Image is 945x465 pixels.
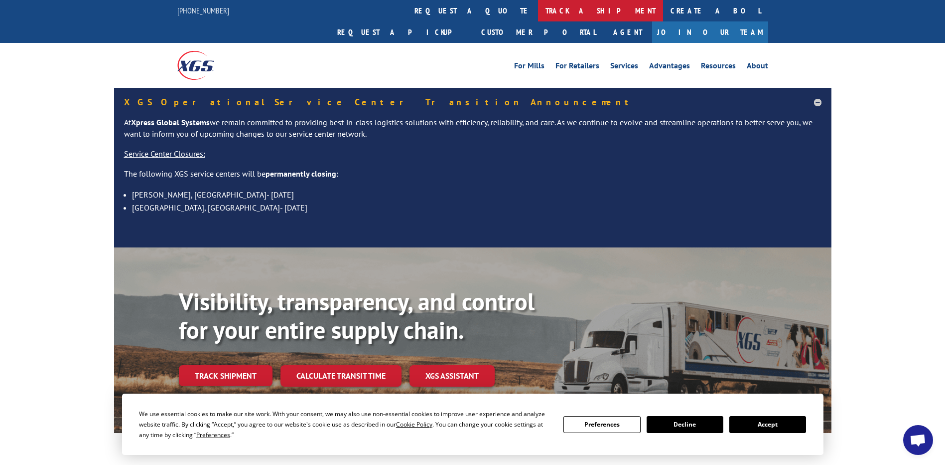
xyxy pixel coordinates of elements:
strong: permanently closing [266,169,336,179]
a: Advantages [649,62,690,73]
a: Open chat [903,425,933,455]
u: Service Center Closures: [124,149,205,159]
div: We use essential cookies to make our site work. With your consent, we may also use non-essential ... [139,409,551,440]
a: Resources [701,62,736,73]
a: For Retailers [555,62,599,73]
a: Join Our Team [652,21,768,43]
div: Cookie Consent Prompt [122,394,823,455]
li: [PERSON_NAME], [GEOGRAPHIC_DATA]- [DATE] [132,188,821,201]
button: Decline [647,416,723,433]
span: Preferences [196,431,230,439]
li: [GEOGRAPHIC_DATA], [GEOGRAPHIC_DATA]- [DATE] [132,201,821,214]
a: About [747,62,768,73]
strong: Xpress Global Systems [131,117,210,127]
a: Customer Portal [474,21,603,43]
b: Visibility, transparency, and control for your entire supply chain. [179,286,535,346]
a: Services [610,62,638,73]
button: Preferences [563,416,640,433]
span: Cookie Policy [396,420,432,429]
a: For Mills [514,62,544,73]
a: Calculate transit time [280,365,402,387]
p: The following XGS service centers will be : [124,168,821,188]
button: Accept [729,416,806,433]
a: XGS ASSISTANT [409,365,495,387]
a: Request a pickup [330,21,474,43]
p: At we remain committed to providing best-in-class logistics solutions with efficiency, reliabilit... [124,117,821,149]
h5: XGS Operational Service Center Transition Announcement [124,98,821,107]
a: Agent [603,21,652,43]
a: [PHONE_NUMBER] [177,5,229,15]
a: Track shipment [179,365,272,386]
